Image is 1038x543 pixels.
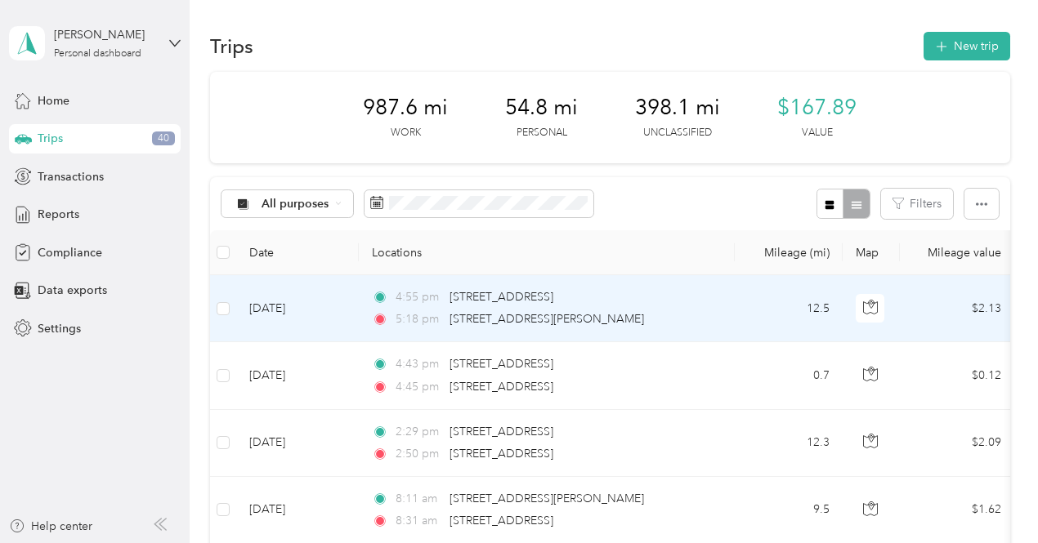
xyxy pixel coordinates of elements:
span: 54.8 mi [505,95,578,121]
th: Mileage value [900,230,1014,275]
span: [STREET_ADDRESS] [450,290,553,304]
td: [DATE] [236,342,359,409]
span: Compliance [38,244,102,261]
button: New trip [924,32,1010,60]
span: 4:55 pm [396,288,442,306]
td: [DATE] [236,275,359,342]
span: [STREET_ADDRESS] [450,380,553,394]
span: [STREET_ADDRESS] [450,447,553,461]
span: [STREET_ADDRESS][PERSON_NAME] [450,492,644,505]
span: 8:31 am [396,512,442,530]
td: [DATE] [236,410,359,477]
th: Mileage (mi) [735,230,843,275]
iframe: Everlance-gr Chat Button Frame [946,452,1038,543]
span: 4:45 pm [396,378,442,396]
td: $2.09 [900,410,1014,477]
span: 8:11 am [396,490,442,508]
span: 40 [152,131,175,146]
div: [PERSON_NAME] [54,26,156,43]
td: $0.12 [900,342,1014,409]
button: Filters [881,189,953,219]
p: Unclassified [643,126,712,140]
span: 2:29 pm [396,423,442,441]
span: $167.89 [777,95,857,121]
p: Work [391,126,421,140]
span: Reports [38,206,79,223]
th: Locations [359,230,735,275]
span: All purposes [262,198,329,210]
td: 12.5 [735,275,843,342]
span: Home [38,92,69,109]
span: 5:18 pm [396,310,442,328]
span: Data exports [38,282,107,299]
span: [STREET_ADDRESS][PERSON_NAME] [450,312,644,326]
p: Value [802,126,833,140]
span: [STREET_ADDRESS] [450,357,553,371]
span: [STREET_ADDRESS] [450,425,553,438]
span: 987.6 mi [363,95,448,121]
span: Trips [38,130,63,147]
span: Transactions [38,168,104,185]
td: 0.7 [735,342,843,409]
td: $2.13 [900,275,1014,342]
th: Date [236,230,359,275]
p: Personal [517,126,567,140]
span: Settings [38,320,81,337]
div: Personal dashboard [54,49,141,59]
h1: Trips [210,38,253,55]
button: Help center [9,518,92,535]
span: 2:50 pm [396,445,442,463]
span: 398.1 mi [635,95,720,121]
span: 4:43 pm [396,355,442,373]
span: [STREET_ADDRESS] [450,514,553,527]
td: 12.3 [735,410,843,477]
th: Map [843,230,900,275]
